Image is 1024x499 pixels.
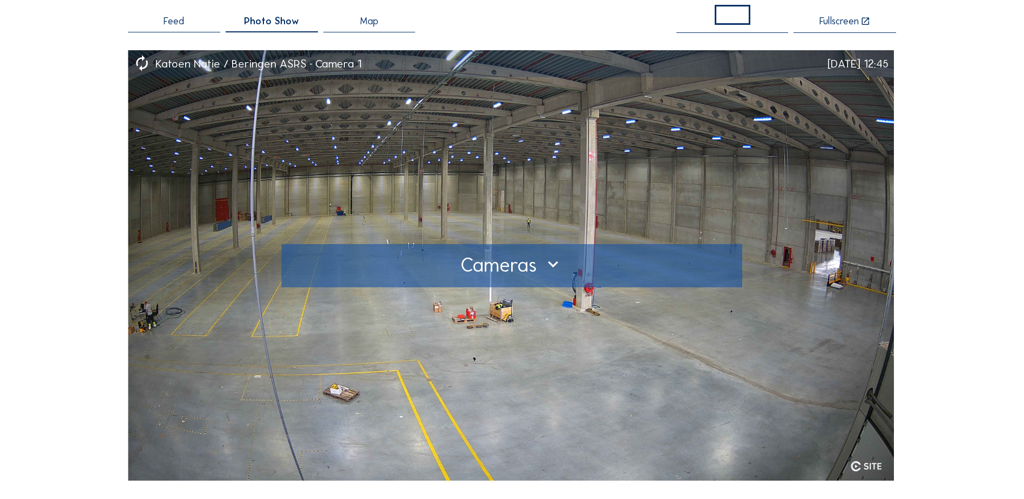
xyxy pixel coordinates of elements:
[128,50,894,481] a: Katoen Natie / Beringen ASRSCamera 1[DATE] 12:45Imagelogo
[851,461,881,471] img: logo
[360,16,378,26] span: Map
[155,58,315,70] div: Katoen Natie / Beringen ASRS
[315,58,362,70] div: Camera 1
[128,50,894,481] img: Image
[828,58,889,70] div: [DATE] 12:45
[819,16,859,26] div: Fullscreen
[244,16,299,26] span: Photo Show
[164,16,184,26] span: Feed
